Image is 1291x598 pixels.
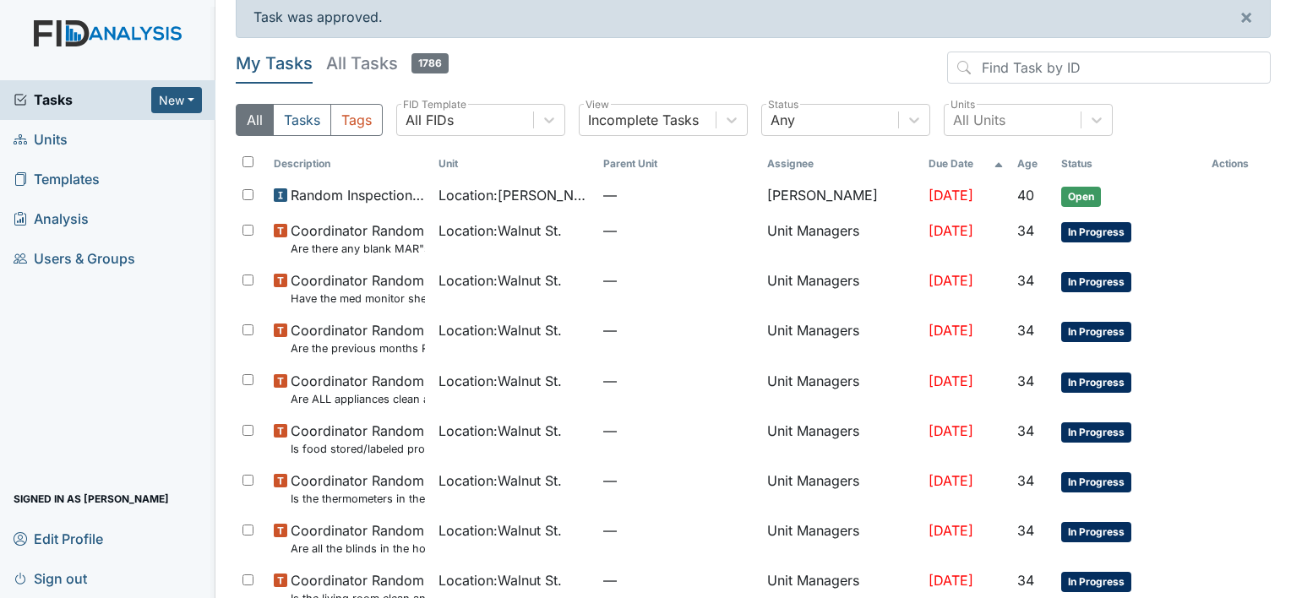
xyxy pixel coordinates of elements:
th: Toggle SortBy [432,149,596,178]
div: Incomplete Tasks [588,110,699,130]
span: 34 [1017,272,1034,289]
span: In Progress [1061,372,1131,393]
button: All [236,104,274,136]
span: In Progress [1061,422,1131,443]
span: 34 [1017,222,1034,239]
span: Location : Walnut St. [439,220,562,241]
span: In Progress [1061,472,1131,492]
span: In Progress [1061,222,1131,242]
span: Coordinator Random Are the previous months Random Inspections completed? [291,320,425,356]
span: [DATE] [929,222,973,239]
span: [DATE] [929,372,973,389]
small: Are all the blinds in the home operational and clean? [291,541,425,557]
input: Find Task by ID [947,52,1271,84]
span: 34 [1017,322,1034,339]
th: Toggle SortBy [1054,149,1205,178]
span: 1786 [411,53,449,73]
small: Is the thermometers in the refrigerator reading between 34 degrees and 40 degrees? [291,491,425,507]
td: Unit Managers [760,414,922,464]
span: [DATE] [929,472,973,489]
td: Unit Managers [760,464,922,514]
a: Tasks [14,90,151,110]
span: In Progress [1061,572,1131,592]
td: Unit Managers [760,264,922,313]
span: — [603,371,754,391]
span: Location : Walnut St. [439,520,562,541]
span: — [603,570,754,590]
small: Is food stored/labeled properly? [291,441,425,457]
td: Unit Managers [760,214,922,264]
span: Edit Profile [14,525,103,552]
span: [DATE] [929,272,973,289]
span: × [1239,4,1253,29]
th: Toggle SortBy [922,149,1010,178]
span: Coordinator Random Is the thermometers in the refrigerator reading between 34 degrees and 40 degr... [291,470,425,507]
input: Toggle All Rows Selected [242,156,253,167]
div: Type filter [236,104,383,136]
span: Coordinator Random Have the med monitor sheets been filled out? [291,270,425,307]
span: — [603,270,754,291]
span: Signed in as [PERSON_NAME] [14,486,169,512]
span: Analysis [14,206,89,232]
span: — [603,220,754,241]
th: Actions [1205,149,1271,178]
td: Unit Managers [760,514,922,563]
span: Open [1061,187,1101,207]
td: [PERSON_NAME] [760,178,922,214]
span: 40 [1017,187,1034,204]
div: All Units [953,110,1005,130]
span: In Progress [1061,322,1131,342]
small: Are there any blank MAR"s [291,241,425,257]
span: — [603,421,754,441]
button: Tags [330,104,383,136]
span: — [603,185,754,205]
span: Coordinator Random Are ALL appliances clean and working properly? [291,371,425,407]
span: [DATE] [929,522,973,539]
span: Random Inspection for Evening [291,185,425,205]
button: New [151,87,202,113]
span: Location : Walnut St. [439,421,562,441]
th: Toggle SortBy [267,149,432,178]
span: In Progress [1061,272,1131,292]
span: Users & Groups [14,246,135,272]
span: [DATE] [929,572,973,589]
span: — [603,520,754,541]
span: 34 [1017,472,1034,489]
span: — [603,320,754,340]
span: Coordinator Random Is food stored/labeled properly? [291,421,425,457]
span: 34 [1017,522,1034,539]
span: — [603,470,754,491]
span: In Progress [1061,522,1131,542]
span: Coordinator Random Are all the blinds in the home operational and clean? [291,520,425,557]
span: Coordinator Random Are there any blank MAR"s [291,220,425,257]
span: Location : Walnut St. [439,570,562,590]
span: Templates [14,166,100,193]
span: Location : Walnut St. [439,470,562,491]
small: Have the med monitor sheets been filled out? [291,291,425,307]
th: Assignee [760,149,922,178]
span: Location : Walnut St. [439,371,562,391]
span: [DATE] [929,322,973,339]
span: 34 [1017,572,1034,589]
td: Unit Managers [760,313,922,363]
span: 34 [1017,422,1034,439]
span: 34 [1017,372,1034,389]
td: Unit Managers [760,364,922,414]
span: Location : Walnut St. [439,320,562,340]
small: Are the previous months Random Inspections completed? [291,340,425,356]
th: Toggle SortBy [1010,149,1054,178]
h5: My Tasks [236,52,313,75]
th: Toggle SortBy [596,149,761,178]
h5: All Tasks [326,52,449,75]
span: Units [14,127,68,153]
span: Sign out [14,565,87,591]
button: Tasks [273,104,331,136]
div: Any [771,110,795,130]
span: Location : Walnut St. [439,270,562,291]
span: [DATE] [929,187,973,204]
div: All FIDs [406,110,454,130]
small: Are ALL appliances clean and working properly? [291,391,425,407]
span: [DATE] [929,422,973,439]
span: Location : [PERSON_NAME]. [439,185,590,205]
